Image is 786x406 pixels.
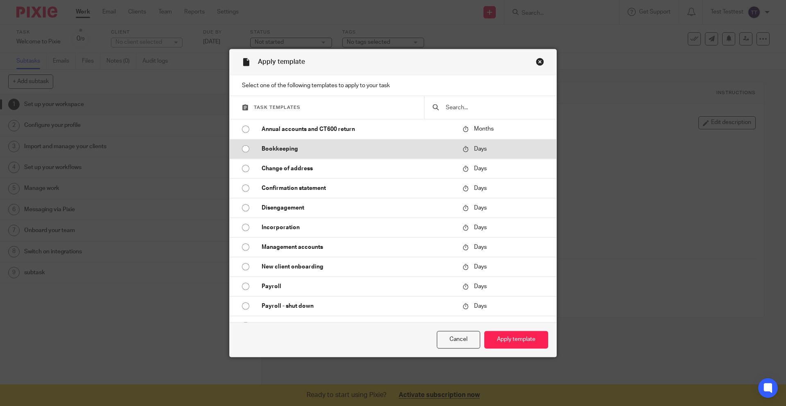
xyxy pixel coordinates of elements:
p: New client onboarding [262,263,454,271]
span: Days [474,264,487,270]
p: Confirmation statement [262,184,454,192]
p: Annual accounts and CT600 return [262,125,454,133]
span: Task templates [254,105,300,110]
input: Search... [445,103,548,112]
p: Payroll - shut down [262,302,454,310]
p: Incorporation [262,223,454,232]
p: Change of address [262,165,454,173]
button: Cancel [437,331,480,349]
span: Days [474,244,487,250]
span: Days [474,146,487,152]
span: Days [474,284,487,289]
p: Select one of the following templates to apply to your task [230,75,556,96]
span: Days [474,303,487,309]
span: Days [474,185,487,191]
p: Disengagement [262,204,454,212]
p: Bookkeeping [262,145,454,153]
p: Management accounts [262,243,454,251]
span: Days [474,166,487,171]
span: Months [474,126,494,132]
p: Personal tax [262,322,454,330]
span: Days [474,225,487,230]
button: Apply template [484,331,548,349]
span: Days [474,205,487,211]
p: Payroll [262,282,454,291]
